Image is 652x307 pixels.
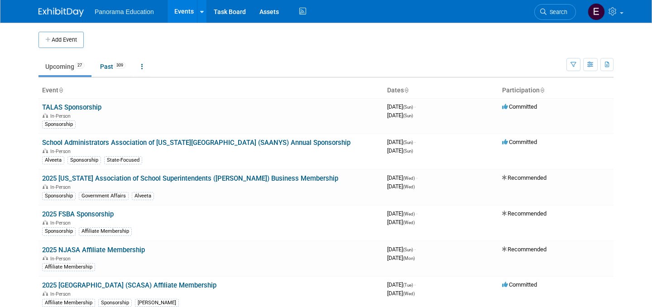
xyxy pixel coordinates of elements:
span: [DATE] [387,210,417,217]
a: Search [534,4,576,20]
span: (Sun) [403,149,413,153]
span: [DATE] [387,254,415,261]
a: 2025 NJASA Affiliate Membership [42,246,145,254]
div: Sponsorship [42,227,76,235]
span: 309 [114,62,126,69]
img: In-Person Event [43,113,48,118]
div: Alveeta [132,192,154,200]
div: Sponsorship [42,120,76,129]
a: 2025 FSBA Sponsorship [42,210,114,218]
span: [DATE] [387,290,415,297]
span: - [414,139,416,145]
span: - [414,281,416,288]
img: ExhibitDay [38,8,84,17]
span: (Sun) [403,113,413,118]
span: In-Person [50,113,73,119]
a: Sort by Start Date [404,86,408,94]
span: Search [547,9,567,15]
span: (Mon) [403,256,415,261]
img: In-Person Event [43,149,48,153]
div: State-Focused [104,156,142,164]
span: Panorama Education [95,8,154,15]
span: (Sun) [403,140,413,145]
span: - [416,210,417,217]
img: In-Person Event [43,184,48,189]
span: [DATE] [387,147,413,154]
a: Sort by Event Name [58,86,63,94]
span: - [414,246,416,253]
div: Alveeta [42,156,64,164]
img: In-Person Event [43,220,48,225]
span: 27 [75,62,85,69]
span: In-Person [50,184,73,190]
span: [DATE] [387,112,413,119]
span: In-Person [50,220,73,226]
div: [PERSON_NAME] [135,299,179,307]
div: Sponsorship [67,156,101,164]
span: In-Person [50,291,73,297]
span: (Sun) [403,247,413,252]
a: Upcoming27 [38,58,91,75]
span: - [416,174,417,181]
a: School Administrators Association of [US_STATE][GEOGRAPHIC_DATA] (SAANYS) Annual Sponsorship [42,139,350,147]
div: Affiliate Membership [79,227,132,235]
a: Sort by Participation Type [540,86,544,94]
span: Recommended [502,174,547,181]
span: (Wed) [403,176,415,181]
span: [DATE] [387,246,416,253]
span: Recommended [502,246,547,253]
span: [DATE] [387,103,416,110]
span: Committed [502,281,537,288]
span: Committed [502,103,537,110]
span: (Sun) [403,105,413,110]
span: (Wed) [403,220,415,225]
th: Event [38,83,384,98]
span: [DATE] [387,281,416,288]
button: Add Event [38,32,84,48]
span: [DATE] [387,174,417,181]
a: 2025 [GEOGRAPHIC_DATA] (SCASA) Affiliate Membership [42,281,216,289]
span: [DATE] [387,139,416,145]
span: Recommended [502,210,547,217]
span: (Wed) [403,184,415,189]
span: In-Person [50,149,73,154]
th: Dates [384,83,499,98]
a: Past309 [93,58,133,75]
img: In-Person Event [43,291,48,296]
span: Committed [502,139,537,145]
span: (Wed) [403,211,415,216]
span: (Wed) [403,291,415,296]
a: 2025 [US_STATE] Association of School Superintendents ([PERSON_NAME]) Business Membership [42,174,338,182]
img: External Events Calendar [588,3,605,20]
span: [DATE] [387,183,415,190]
span: [DATE] [387,219,415,225]
a: TALAS Sponsorship [42,103,101,111]
span: - [414,103,416,110]
div: Affiliate Membership [42,263,95,271]
span: In-Person [50,256,73,262]
div: Government Affairs [79,192,129,200]
div: Sponsorship [98,299,132,307]
div: Affiliate Membership [42,299,95,307]
img: In-Person Event [43,256,48,260]
th: Participation [499,83,614,98]
div: Sponsorship [42,192,76,200]
span: (Tue) [403,283,413,288]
